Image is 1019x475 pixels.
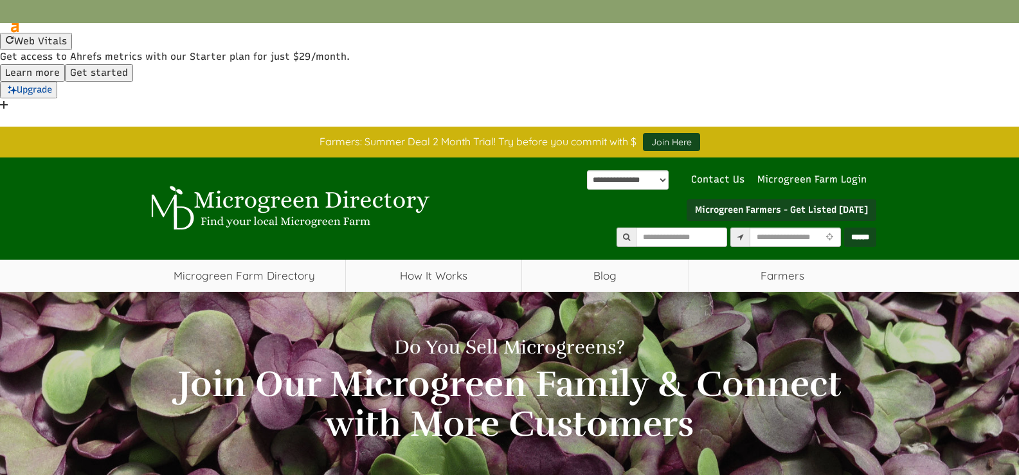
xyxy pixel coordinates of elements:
div: Powered by [587,170,669,190]
h1: Do You Sell Microgreens? [153,337,867,358]
i: Use Current Location [823,233,836,242]
a: Blog [522,260,689,292]
img: Microgreen Directory [143,186,433,231]
a: Microgreen Farm Directory [143,260,346,292]
span: Web Vitals [14,35,67,47]
a: Microgreen Farmers - Get Listed [DATE] [687,199,876,221]
select: Language Translate Widget [587,170,669,190]
a: Contact Us [685,173,751,186]
div: Farmers: Summer Deal 2 Month Trial! Try before you commit with $ [134,133,886,151]
button: Get started [65,64,133,82]
a: Microgreen Farm Login [757,173,873,186]
span: Farmers [689,260,876,292]
a: Join Here [643,133,700,151]
a: How It Works [346,260,521,292]
h2: Join Our Microgreen Family & Connect with More Customers [153,364,867,444]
